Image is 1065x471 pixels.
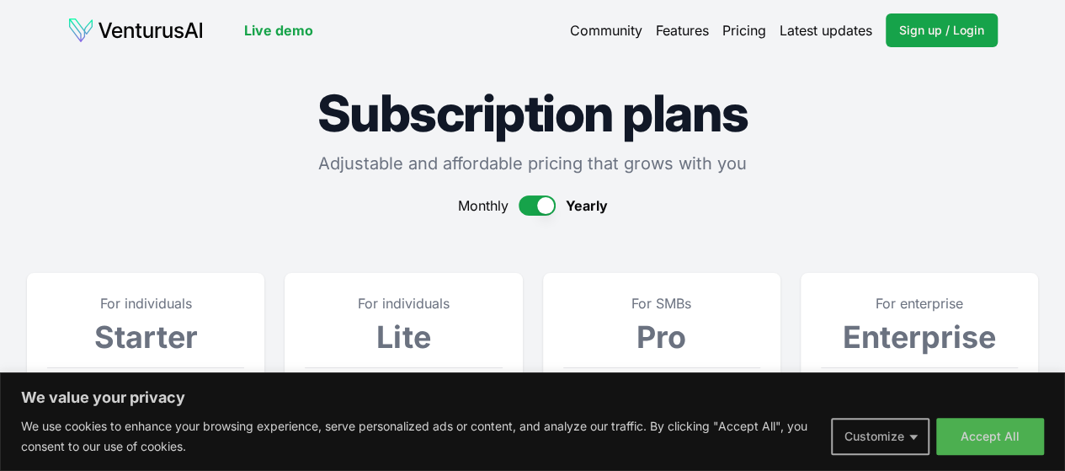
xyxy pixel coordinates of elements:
p: We use cookies to enhance your browsing experience, serve personalized ads or content, and analyz... [21,416,818,457]
img: logo [67,17,204,44]
button: Accept All [936,418,1044,455]
p: For enterprise [821,293,1018,313]
span: Monthly [458,195,509,216]
span: Sign up / Login [899,22,984,39]
a: Features [656,20,709,40]
h3: Pro [563,320,760,354]
h3: Starter [47,320,244,354]
p: For individuals [47,293,244,313]
p: For individuals [305,293,502,313]
p: For SMBs [563,293,760,313]
a: Community [570,20,642,40]
button: Customize [831,418,929,455]
h1: Subscription plans [27,88,1038,138]
span: Yearly [566,195,608,216]
p: Adjustable and affordable pricing that grows with you [27,152,1038,175]
a: Latest updates [780,20,872,40]
a: Sign up / Login [886,13,998,47]
a: Pricing [722,20,766,40]
a: Live demo [244,20,313,40]
p: We value your privacy [21,388,1044,408]
h3: Lite [305,320,502,354]
h3: Enterprise [821,320,1018,354]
